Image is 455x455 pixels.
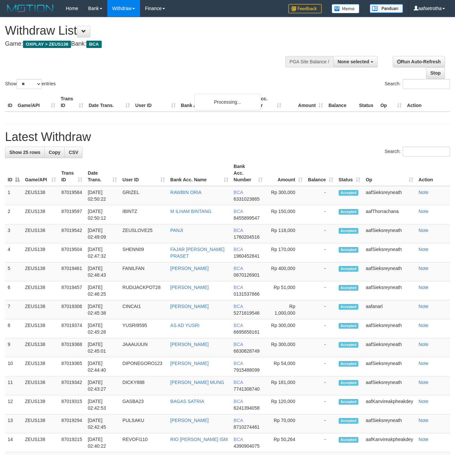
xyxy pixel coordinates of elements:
[234,380,243,385] span: BCA
[339,190,359,196] span: Accepted
[231,160,265,186] th: Bank Acc. Number: activate to sort column ascending
[234,342,243,347] span: BCA
[85,433,120,452] td: [DATE] 02:40:22
[339,418,359,424] span: Accepted
[170,266,209,271] a: [PERSON_NAME]
[85,205,120,224] td: [DATE] 02:50:12
[170,437,228,442] a: RIO [PERSON_NAME] ISM
[170,323,200,328] a: AS AD YUSRI
[234,437,243,442] span: BCA
[5,319,22,338] td: 8
[363,160,416,186] th: Op: activate to sort column ascending
[234,285,243,290] span: BCA
[416,160,450,186] th: Action
[69,150,78,155] span: CSV
[170,228,183,233] a: PANJI
[234,234,260,240] span: Copy 1760204516 to clipboard
[419,361,429,366] a: Note
[22,376,59,395] td: ZEUS138
[170,304,209,309] a: [PERSON_NAME]
[234,348,260,354] span: Copy 6630828749 to clipboard
[120,319,168,338] td: YUSRI9595
[363,300,416,319] td: aafanarl
[85,319,120,338] td: [DATE] 02:45:28
[85,300,120,319] td: [DATE] 02:45:38
[234,209,243,214] span: BCA
[85,338,120,357] td: [DATE] 02:45:01
[332,4,360,13] img: Button%20Memo.svg
[170,380,224,385] a: [PERSON_NAME] MUNG
[234,266,243,271] span: BCA
[58,93,86,112] th: Trans ID
[339,304,359,310] span: Accepted
[234,196,260,202] span: Copy 6331023865 to clipboard
[265,186,305,205] td: Rp 300,000
[22,224,59,243] td: ZEUS138
[59,243,85,262] td: 87019504
[403,79,450,89] input: Search:
[363,224,416,243] td: aafSieksreyneath
[419,304,429,309] a: Note
[22,319,59,338] td: ZEUS138
[120,186,168,205] td: GRIZEL
[305,433,336,452] td: -
[234,291,260,297] span: Copy 0131537866 to clipboard
[5,262,22,281] td: 5
[333,56,378,67] button: None selected
[305,357,336,376] td: -
[5,24,297,37] h1: Withdraw List
[363,262,416,281] td: aafSieksreyneath
[120,395,168,414] td: GASBA23
[419,247,429,252] a: Note
[265,319,305,338] td: Rp 300,000
[363,433,416,452] td: aafKanvireakpheakdey
[234,215,260,221] span: Copy 8455899547 to clipboard
[120,205,168,224] td: IBINTZ
[17,79,42,89] select: Showentries
[305,376,336,395] td: -
[305,243,336,262] td: -
[5,160,22,186] th: ID: activate to sort column descending
[234,323,243,328] span: BCA
[385,79,450,89] label: Search:
[339,342,359,348] span: Accepted
[22,300,59,319] td: ZEUS138
[22,357,59,376] td: ZEUS138
[305,205,336,224] td: -
[22,262,59,281] td: ZEUS138
[120,243,168,262] td: SHENN09
[120,376,168,395] td: DICKY888
[419,209,429,214] a: Note
[59,205,85,224] td: 87019597
[85,186,120,205] td: [DATE] 02:50:22
[59,433,85,452] td: 87019215
[170,418,209,423] a: [PERSON_NAME]
[5,79,56,89] label: Show entries
[234,228,243,233] span: BCA
[5,338,22,357] td: 9
[363,205,416,224] td: aafThorrachana
[120,357,168,376] td: DIPONEGORO123
[305,395,336,414] td: -
[59,160,85,186] th: Trans ID: activate to sort column ascending
[22,414,59,433] td: ZEUS138
[85,357,120,376] td: [DATE] 02:44:40
[234,361,243,366] span: BCA
[5,41,297,47] h4: Game: Bank:
[15,93,58,112] th: Game/API
[265,338,305,357] td: Rp 300,000
[168,160,231,186] th: Bank Acc. Name: activate to sort column ascending
[120,300,168,319] td: CINCAI1
[170,285,209,290] a: [PERSON_NAME]
[385,147,450,157] label: Search:
[234,310,260,316] span: Copy 5271619546 to clipboard
[339,209,359,215] span: Accepted
[5,414,22,433] td: 13
[22,395,59,414] td: ZEUS138
[234,272,260,278] span: Copy 0670126901 to clipboard
[234,405,260,411] span: Copy 6241394058 to clipboard
[419,190,429,195] a: Note
[265,376,305,395] td: Rp 181,000
[234,304,243,309] span: BCA
[133,93,178,112] th: User ID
